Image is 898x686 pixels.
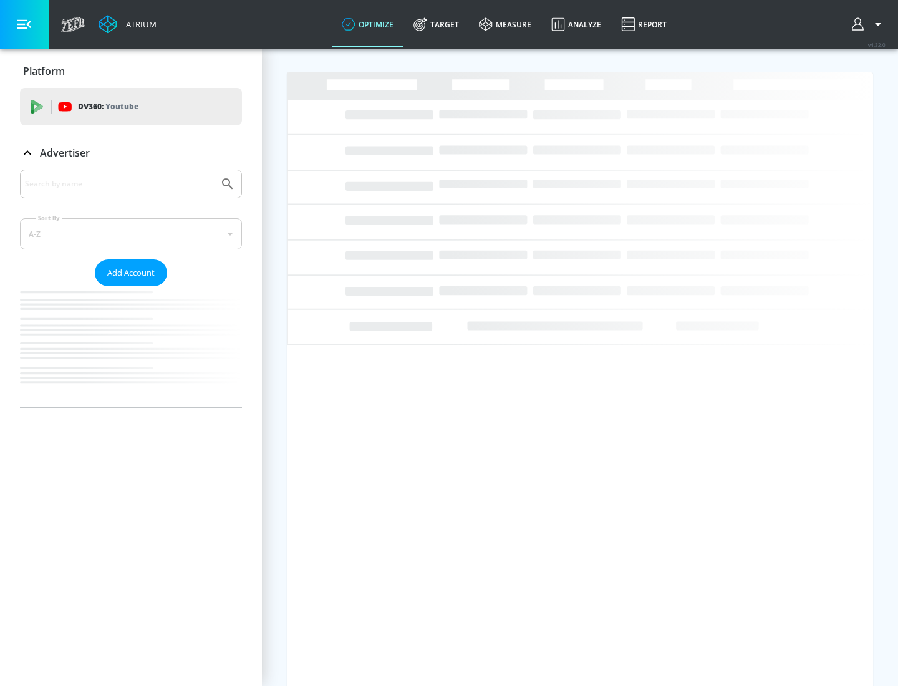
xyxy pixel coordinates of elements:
[20,54,242,89] div: Platform
[95,259,167,286] button: Add Account
[107,266,155,280] span: Add Account
[332,2,403,47] a: optimize
[20,218,242,249] div: A-Z
[105,100,138,113] p: Youtube
[868,41,886,48] span: v 4.32.0
[20,135,242,170] div: Advertiser
[40,146,90,160] p: Advertiser
[20,286,242,407] nav: list of Advertiser
[121,19,157,30] div: Atrium
[25,176,214,192] input: Search by name
[78,100,138,114] p: DV360:
[99,15,157,34] a: Atrium
[541,2,611,47] a: Analyze
[23,64,65,78] p: Platform
[20,170,242,407] div: Advertiser
[403,2,469,47] a: Target
[469,2,541,47] a: measure
[611,2,677,47] a: Report
[36,214,62,222] label: Sort By
[20,88,242,125] div: DV360: Youtube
